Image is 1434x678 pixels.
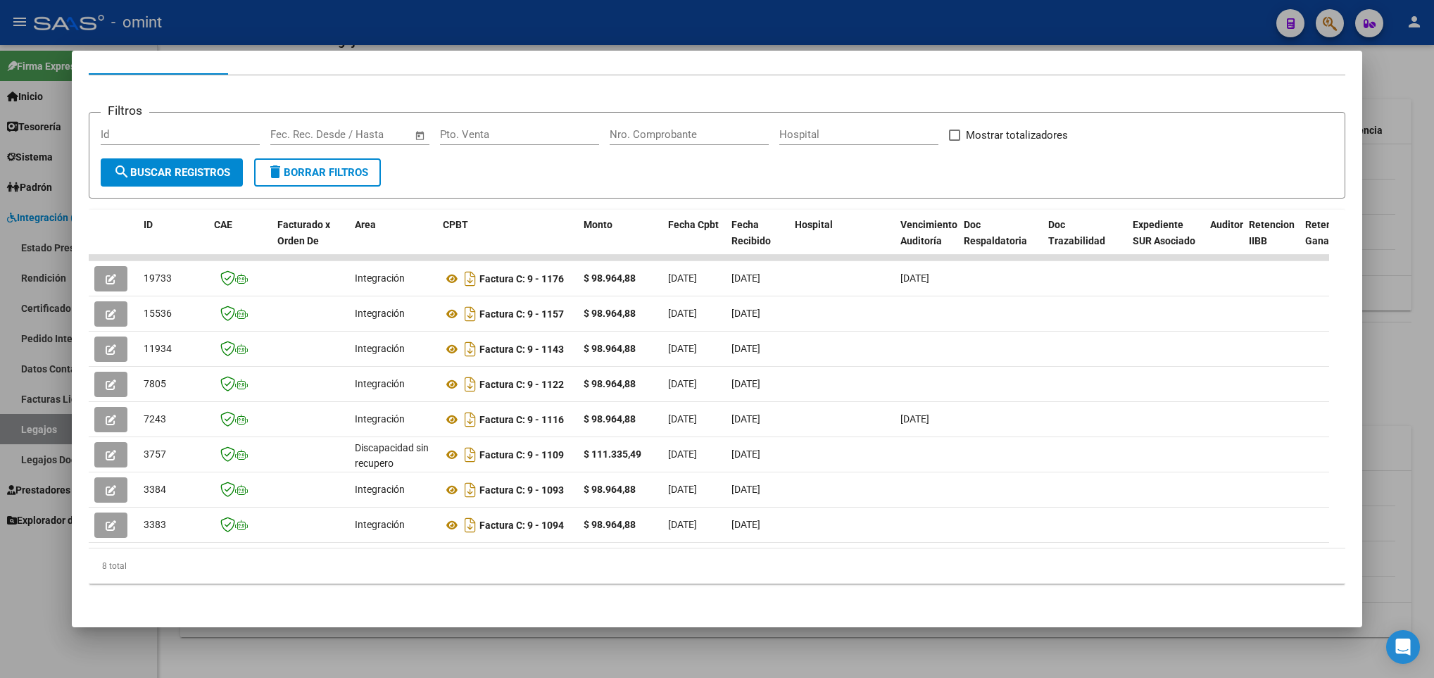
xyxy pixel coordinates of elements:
datatable-header-cell: Vencimiento Auditoría [895,210,958,272]
span: Area [355,219,376,230]
strong: $ 98.964,88 [584,519,636,530]
div: Open Intercom Messenger [1386,630,1420,664]
span: Fecha Cpbt [668,219,719,230]
input: Fecha fin [340,128,408,141]
span: 11934 [144,343,172,354]
strong: $ 98.964,88 [584,378,636,389]
i: Descargar documento [461,373,479,396]
i: Descargar documento [461,268,479,290]
span: Integración [355,413,405,425]
span: Borrar Filtros [267,166,368,179]
mat-icon: delete [267,163,284,180]
datatable-header-cell: Retencion IIBB [1243,210,1300,272]
strong: Factura C: 9 - 1176 [479,273,564,284]
span: Monto [584,219,612,230]
datatable-header-cell: Facturado x Orden De [272,210,349,272]
datatable-header-cell: ID [138,210,208,272]
span: [DATE] [668,343,697,354]
span: [DATE] [668,448,697,460]
button: Borrar Filtros [254,158,381,187]
button: Buscar Registros [101,158,243,187]
span: [DATE] [731,519,760,530]
span: [DATE] [668,484,697,495]
span: Doc Respaldatoria [964,219,1027,246]
span: Retencion IIBB [1249,219,1295,246]
datatable-header-cell: CPBT [437,210,578,272]
span: [DATE] [731,484,760,495]
span: Auditoria [1210,219,1252,230]
span: Expediente SUR Asociado [1133,219,1195,246]
strong: $ 98.964,88 [584,343,636,354]
span: [DATE] [731,308,760,319]
strong: $ 98.964,88 [584,308,636,319]
span: Facturado x Orden De [277,219,330,246]
input: Fecha inicio [270,128,327,141]
span: Hospital [795,219,833,230]
span: [DATE] [731,448,760,460]
span: Mostrar totalizadores [966,127,1068,144]
datatable-header-cell: Retención Ganancias [1300,210,1356,272]
i: Descargar documento [461,514,479,536]
span: Discapacidad sin recupero [355,442,429,470]
span: Integración [355,484,405,495]
span: Integración [355,519,405,530]
strong: $ 98.964,88 [584,272,636,284]
datatable-header-cell: Hospital [789,210,895,272]
strong: Factura C: 9 - 1157 [479,308,564,320]
i: Descargar documento [461,338,479,360]
strong: Factura C: 9 - 1116 [479,414,564,425]
h3: Filtros [101,101,149,120]
span: [DATE] [668,519,697,530]
div: 8 total [89,548,1345,584]
span: 7243 [144,413,166,425]
datatable-header-cell: Doc Respaldatoria [958,210,1043,272]
span: CPBT [443,219,468,230]
span: 15536 [144,308,172,319]
span: 19733 [144,272,172,284]
span: [DATE] [731,413,760,425]
strong: $ 111.335,49 [584,448,641,460]
strong: Factura C: 9 - 1093 [479,484,564,496]
i: Descargar documento [461,408,479,431]
span: 3757 [144,448,166,460]
button: Open calendar [412,127,428,144]
strong: $ 98.964,88 [584,484,636,495]
span: [DATE] [668,272,697,284]
i: Descargar documento [461,479,479,501]
span: [DATE] [900,413,929,425]
span: Integración [355,378,405,389]
span: Integración [355,343,405,354]
span: [DATE] [900,272,929,284]
strong: Factura C: 9 - 1094 [479,520,564,531]
span: CAE [214,219,232,230]
span: Integración [355,308,405,319]
span: 7805 [144,378,166,389]
strong: Factura C: 9 - 1143 [479,344,564,355]
i: Descargar documento [461,444,479,466]
span: Retención Ganancias [1305,219,1353,246]
strong: Factura C: 9 - 1109 [479,449,564,460]
span: ID [144,219,153,230]
datatable-header-cell: CAE [208,210,272,272]
datatable-header-cell: Area [349,210,437,272]
datatable-header-cell: Fecha Recibido [726,210,789,272]
span: [DATE] [668,378,697,389]
span: [DATE] [731,272,760,284]
span: Vencimiento Auditoría [900,219,957,246]
span: Buscar Registros [113,166,230,179]
span: 3383 [144,519,166,530]
span: [DATE] [668,308,697,319]
strong: Factura C: 9 - 1122 [479,379,564,390]
span: Integración [355,272,405,284]
datatable-header-cell: Doc Trazabilidad [1043,210,1127,272]
datatable-header-cell: Monto [578,210,662,272]
i: Descargar documento [461,303,479,325]
mat-icon: search [113,163,130,180]
span: Fecha Recibido [731,219,771,246]
datatable-header-cell: Expediente SUR Asociado [1127,210,1205,272]
span: [DATE] [668,413,697,425]
span: 3384 [144,484,166,495]
span: [DATE] [731,343,760,354]
strong: $ 98.964,88 [584,413,636,425]
datatable-header-cell: Fecha Cpbt [662,210,726,272]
